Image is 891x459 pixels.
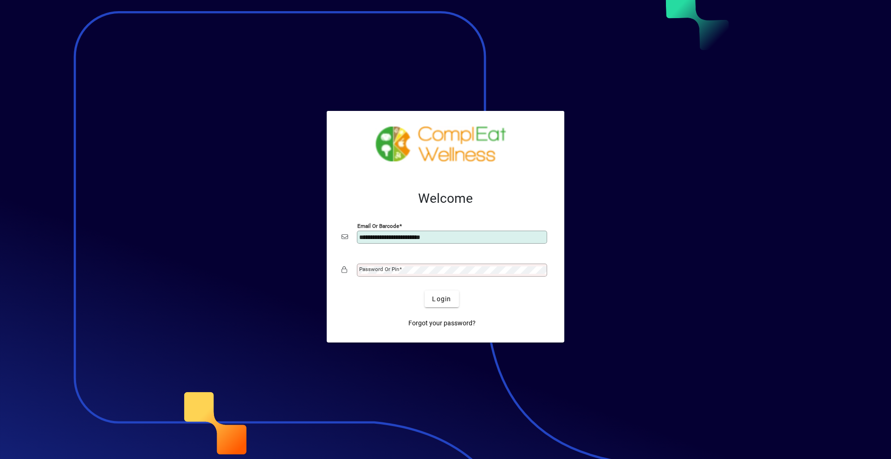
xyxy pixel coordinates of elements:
[432,294,451,304] span: Login
[357,223,399,229] mat-label: Email or Barcode
[359,266,399,272] mat-label: Password or Pin
[342,191,549,207] h2: Welcome
[405,315,479,331] a: Forgot your password?
[408,318,476,328] span: Forgot your password?
[425,291,458,307] button: Login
